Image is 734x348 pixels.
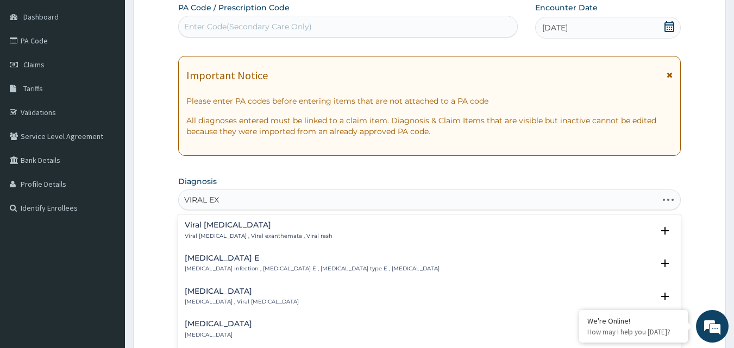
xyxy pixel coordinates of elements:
[178,5,204,31] div: Minimize live chat window
[535,2,598,13] label: Encounter Date
[587,316,680,326] div: We're Online!
[185,298,299,306] p: [MEDICAL_DATA] , Viral [MEDICAL_DATA]
[57,61,183,75] div: Chat with us now
[185,320,252,328] h4: [MEDICAL_DATA]
[185,331,252,339] p: [MEDICAL_DATA]
[185,265,440,273] p: [MEDICAL_DATA] infection , [MEDICAL_DATA] E , [MEDICAL_DATA] type E , [MEDICAL_DATA]
[178,176,217,187] label: Diagnosis
[23,84,43,93] span: Tariffs
[185,232,333,240] p: Viral [MEDICAL_DATA] , Viral exanthemata , Viral rash
[5,232,207,270] textarea: Type your message and hit 'Enter'
[185,221,333,229] h4: Viral [MEDICAL_DATA]
[20,54,44,81] img: d_794563401_company_1708531726252_794563401
[63,105,150,214] span: We're online!
[658,257,672,270] i: open select status
[658,290,672,303] i: open select status
[186,115,673,137] p: All diagnoses entered must be linked to a claim item. Diagnosis & Claim Items that are visible bu...
[542,22,568,33] span: [DATE]
[178,2,290,13] label: PA Code / Prescription Code
[186,96,673,106] p: Please enter PA codes before entering items that are not attached to a PA code
[23,60,45,69] span: Claims
[185,287,299,295] h4: [MEDICAL_DATA]
[23,12,59,22] span: Dashboard
[186,69,268,81] h1: Important Notice
[658,224,672,237] i: open select status
[184,21,312,32] div: Enter Code(Secondary Care Only)
[587,327,680,337] p: How may I help you today?
[185,254,440,262] h4: [MEDICAL_DATA] E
